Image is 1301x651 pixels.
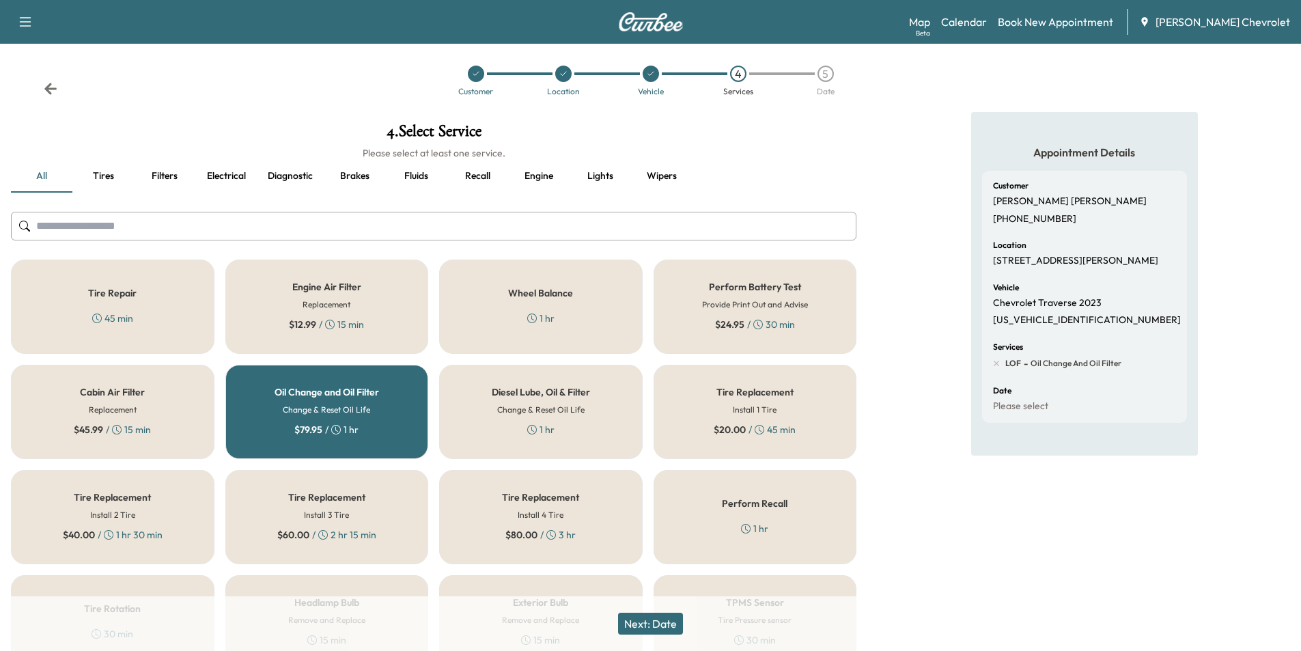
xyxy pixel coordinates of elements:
div: 1 hr [527,311,555,325]
div: / 1 hr [294,423,359,437]
h5: Tire Replacement [716,387,794,397]
a: Calendar [941,14,987,30]
div: / 45 min [714,423,796,437]
h6: Install 2 Tire [90,509,135,521]
h5: Appointment Details [982,145,1187,160]
h6: Please select at least one service. [11,146,856,160]
span: Oil Change and Oil Filter [1028,358,1121,369]
div: basic tabs example [11,160,856,193]
div: Services [723,87,753,96]
h5: Wheel Balance [508,288,573,298]
h5: Diesel Lube, Oil & Filter [492,387,590,397]
div: 1 hr [527,423,555,437]
div: / 2 hr 15 min [277,528,376,542]
div: 1 hr [741,522,768,536]
h5: Tire Repair [88,288,137,298]
h5: Perform Recall [722,499,787,508]
span: - [1021,357,1028,370]
span: $ 60.00 [277,528,309,542]
h5: Tire Replacement [288,493,365,502]
span: $ 24.95 [715,318,744,331]
span: $ 79.95 [294,423,322,437]
div: 4 [730,66,746,82]
h6: Vehicle [993,283,1019,292]
button: Next: Date [618,613,683,635]
button: Lights [570,160,631,193]
h6: Customer [993,182,1029,190]
img: Curbee Logo [618,12,684,31]
span: $ 12.99 [289,318,316,331]
span: $ 80.00 [505,528,537,542]
span: $ 45.99 [74,423,103,437]
div: Date [817,87,835,96]
p: Please select [993,400,1048,413]
h5: Engine Air Filter [292,282,361,292]
h5: Perform Battery Test [709,282,801,292]
h6: Install 4 Tire [518,509,563,521]
h6: Replacement [89,404,137,416]
span: $ 40.00 [63,528,95,542]
h5: Cabin Air Filter [80,387,145,397]
h6: Services [993,343,1023,351]
button: Engine [508,160,570,193]
p: [PERSON_NAME] [PERSON_NAME] [993,195,1147,208]
span: [PERSON_NAME] Chevrolet [1156,14,1290,30]
div: 5 [817,66,834,82]
h6: Change & Reset Oil Life [497,404,585,416]
div: / 3 hr [505,528,576,542]
button: Diagnostic [257,160,324,193]
h5: Tire Replacement [74,493,151,502]
div: / 15 min [74,423,151,437]
button: Wipers [631,160,693,193]
h5: Oil Change and Oil Filter [275,387,379,397]
button: Fluids [385,160,447,193]
div: Back [44,82,57,96]
div: / 1 hr 30 min [63,528,163,542]
button: all [11,160,72,193]
button: Recall [447,160,508,193]
h6: Install 1 Tire [733,404,777,416]
h6: Provide Print Out and Advise [702,299,808,311]
button: Electrical [195,160,257,193]
span: LOF [1005,358,1021,369]
h6: Install 3 Tire [304,509,349,521]
p: [PHONE_NUMBER] [993,213,1076,225]
p: Chevrolet Traverse 2023 [993,297,1102,309]
div: Vehicle [638,87,664,96]
a: Book New Appointment [998,14,1113,30]
span: $ 20.00 [714,423,746,437]
button: Filters [134,160,195,193]
div: Customer [458,87,493,96]
p: [US_VEHICLE_IDENTIFICATION_NUMBER] [993,314,1181,327]
div: Location [547,87,580,96]
h1: 4 . Select Service [11,123,856,146]
h6: Replacement [303,299,350,311]
button: Tires [72,160,134,193]
button: Brakes [324,160,385,193]
a: MapBeta [909,14,930,30]
div: 45 min [92,311,133,325]
div: / 15 min [289,318,364,331]
h5: Tire Replacement [502,493,579,502]
p: [STREET_ADDRESS][PERSON_NAME] [993,255,1158,267]
div: Beta [916,28,930,38]
h6: Date [993,387,1011,395]
h6: Location [993,241,1026,249]
h6: Change & Reset Oil Life [283,404,370,416]
div: / 30 min [715,318,795,331]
